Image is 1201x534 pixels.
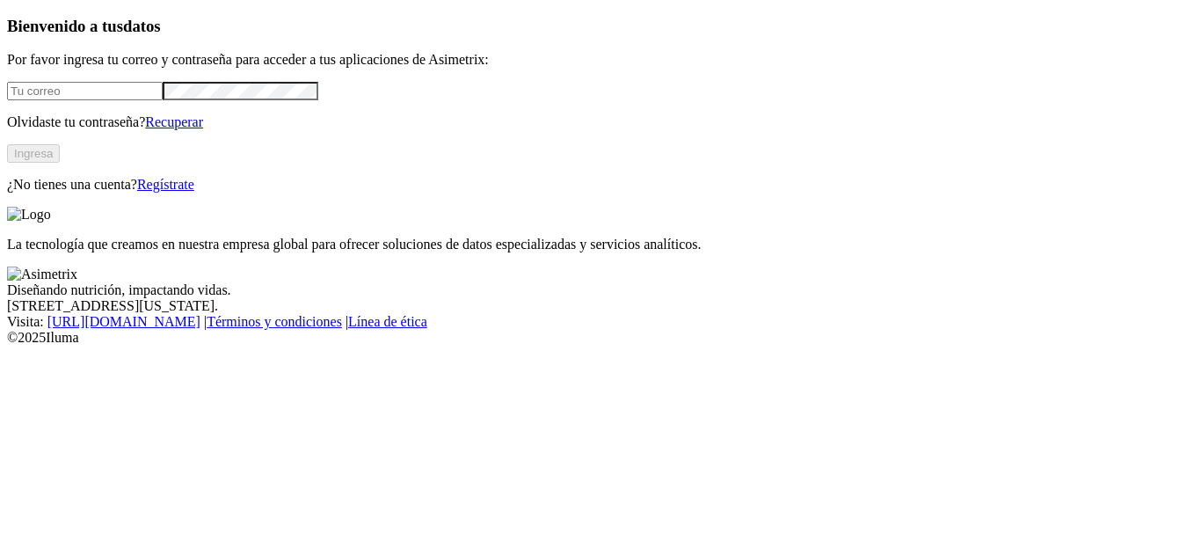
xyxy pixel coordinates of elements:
img: Logo [7,207,51,223]
a: Regístrate [137,177,194,192]
div: [STREET_ADDRESS][US_STATE]. [7,298,1194,314]
p: ¿No tienes una cuenta? [7,177,1194,193]
img: Asimetrix [7,267,77,282]
div: © 2025 Iluma [7,330,1194,346]
h3: Bienvenido a tus [7,17,1194,36]
p: Por favor ingresa tu correo y contraseña para acceder a tus aplicaciones de Asimetrix: [7,52,1194,68]
p: Olvidaste tu contraseña? [7,114,1194,130]
div: Visita : | | [7,314,1194,330]
a: Términos y condiciones [207,314,342,329]
p: La tecnología que creamos en nuestra empresa global para ofrecer soluciones de datos especializad... [7,237,1194,252]
button: Ingresa [7,144,60,163]
a: [URL][DOMAIN_NAME] [47,314,200,329]
a: Línea de ética [348,314,427,329]
span: datos [123,17,161,35]
div: Diseñando nutrición, impactando vidas. [7,282,1194,298]
a: Recuperar [145,114,203,129]
input: Tu correo [7,82,163,100]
